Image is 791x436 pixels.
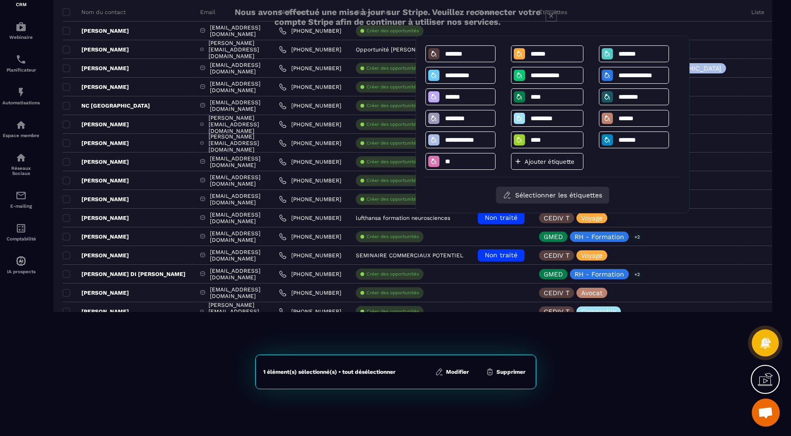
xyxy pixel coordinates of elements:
p: Créer des opportunités [367,271,419,277]
p: Nom du contact [63,8,126,16]
a: accountantaccountantComptabilité [2,216,40,248]
img: scheduler [15,54,27,65]
a: [PHONE_NUMBER] [279,46,341,53]
a: [PHONE_NUMBER] [279,289,341,297]
a: [PHONE_NUMBER] [279,270,341,278]
p: [PERSON_NAME] [63,196,129,203]
p: Espace membre [2,133,40,138]
p: [PERSON_NAME] [63,233,129,240]
p: Créer des opportunités [367,177,419,184]
a: automationsautomationsAutomatisations [2,80,40,112]
a: [PHONE_NUMBER] [279,102,341,109]
p: Avocat [581,290,603,296]
p: Opportunité [PERSON_NAME] [356,46,437,53]
img: email [15,190,27,201]
a: [PHONE_NUMBER] [279,233,341,240]
p: Créer des opportunités [367,196,419,203]
p: [PERSON_NAME] [63,139,129,147]
a: [PHONE_NUMBER] [279,308,341,315]
p: Créer des opportunités [367,65,419,72]
a: [PHONE_NUMBER] [279,65,341,72]
p: NC [GEOGRAPHIC_DATA] [63,102,150,109]
p: SEMINAIRE COMMERCIAUX POTENTIEL [356,252,463,259]
p: RH - Formation [575,271,624,277]
a: [PHONE_NUMBER] [279,27,341,35]
p: [PERSON_NAME] [63,252,129,259]
p: lufthansa formation neurosciences [356,215,450,221]
p: Email [200,8,216,16]
img: accountant [15,223,27,234]
img: social-network [15,152,27,163]
a: social-networksocial-networkRéseaux Sociaux [2,145,40,183]
p: RH - Formation [575,233,624,240]
p: Créer des opportunités [367,121,419,128]
a: [PHONE_NUMBER] [279,83,341,91]
a: [PHONE_NUMBER] [279,252,341,259]
p: Planificateur [2,67,40,73]
span: Non traité [485,251,518,259]
p: Créer des opportunités [367,290,419,296]
p: CEDIV T [544,290,569,296]
p: Automatisations [2,100,40,105]
img: automations [15,255,27,267]
p: Créer des opportunités [367,140,419,146]
p: Réseaux Sociaux [2,166,40,176]
p: [PERSON_NAME] [63,289,129,297]
p: E-mailing [2,203,40,209]
span: Non traité [485,214,518,221]
a: automationsautomationsEspace membre [2,112,40,145]
a: emailemailE-mailing [2,183,40,216]
p: Voyage [581,252,603,259]
p: Créer des opportunités [367,159,419,165]
p: [PERSON_NAME] [63,177,129,184]
p: Créer des opportunités [367,102,419,109]
a: [PHONE_NUMBER] [279,214,341,222]
p: Étiquettes [539,8,567,16]
p: Ajouter étiquette [525,158,581,165]
p: Liste [751,8,764,16]
p: [PERSON_NAME] [63,46,129,53]
p: Créer des opportunités [367,84,419,90]
p: GMED [544,271,563,277]
p: +2 [631,232,643,242]
p: +2 [631,269,643,279]
a: [PHONE_NUMBER] [279,158,341,166]
a: schedulerschedulerPlanificateur [2,47,40,80]
p: Comptabilité [2,236,40,241]
p: [PERSON_NAME] [63,83,129,91]
button: Sélectionner les étiquettes [496,187,609,203]
a: automationsautomationsWebinaire [2,14,40,47]
p: Opportunité [356,8,389,16]
p: [PERSON_NAME] [63,121,129,128]
p: [PERSON_NAME] [63,158,129,166]
a: Ouvrir le chat [752,399,780,427]
p: Phase [478,8,494,16]
p: Voyage [581,215,603,221]
p: [PERSON_NAME] [63,27,129,35]
p: Comptable [581,308,616,315]
p: CEDIV T [544,308,569,315]
a: [PHONE_NUMBER] [279,121,341,128]
p: Webinaire [2,35,40,40]
a: [PHONE_NUMBER] [279,139,341,147]
img: automations [15,119,27,131]
p: Créer des opportunités [367,308,419,315]
img: automations [15,87,27,98]
p: GMED [544,233,563,240]
p: [PERSON_NAME] [63,308,129,315]
p: IA prospects [2,269,40,274]
p: [PERSON_NAME] DI [PERSON_NAME] [63,270,186,278]
p: Téléphone [279,8,307,16]
p: CEDIV T [544,252,569,259]
p: [PERSON_NAME] [63,65,129,72]
p: Créer des opportunités [367,233,419,240]
p: CEDIV T [544,215,569,221]
p: [PERSON_NAME] [63,214,129,222]
img: automations [15,21,27,32]
a: [PHONE_NUMBER] [279,177,341,184]
p: CRM [2,2,40,7]
a: [PHONE_NUMBER] [279,196,341,203]
p: Créer des opportunités [367,28,419,34]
